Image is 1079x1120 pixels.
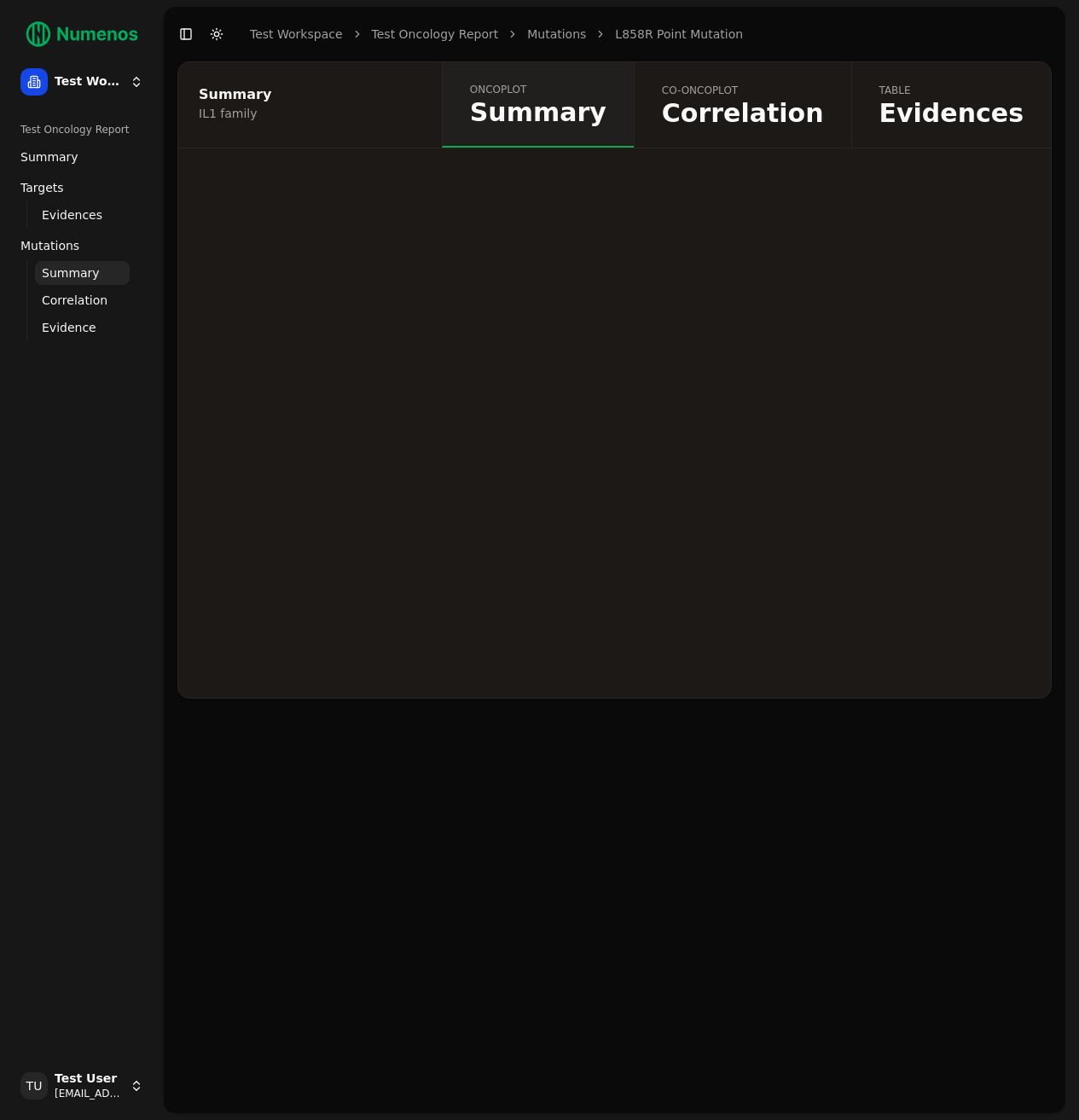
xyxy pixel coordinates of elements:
[634,62,851,148] a: co-oncoplotCorrelation
[35,261,130,285] a: Summary
[42,264,100,281] span: Summary
[55,74,123,90] span: Test Workspace
[662,84,824,97] span: co-oncoplot
[851,62,1052,148] a: tableEvidences
[470,100,606,125] span: Summary
[250,26,343,43] a: Test Workspace
[14,116,150,143] div: Test Oncology Report
[199,105,416,122] div: IL1 family
[14,232,150,259] a: Mutations
[20,237,79,254] span: Mutations
[199,88,416,102] div: Summary
[615,26,743,43] a: L858R Point Mutation
[42,319,96,336] span: Evidence
[35,288,130,312] a: Correlation
[250,26,743,43] nav: breadcrumb
[442,62,634,148] a: oncoplotSummary
[14,14,150,55] img: Numenos
[20,148,78,165] span: Summary
[14,174,150,201] a: Targets
[14,143,150,171] a: Summary
[55,1087,123,1100] span: [EMAIL_ADDRESS]
[372,26,499,43] a: Test Oncology Report
[35,316,130,339] a: Evidence
[42,206,102,223] span: Evidences
[14,61,150,102] button: Test Workspace
[20,1072,48,1100] span: TU
[42,292,107,309] span: Correlation
[527,26,586,43] a: Mutations
[55,1071,123,1087] span: Test User
[879,84,1024,97] span: table
[879,101,1024,126] span: Evidences
[35,203,130,227] a: Evidences
[662,101,824,126] span: Correlation
[470,83,606,96] span: oncoplot
[20,179,64,196] span: Targets
[14,1065,150,1106] button: TUTest User[EMAIL_ADDRESS]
